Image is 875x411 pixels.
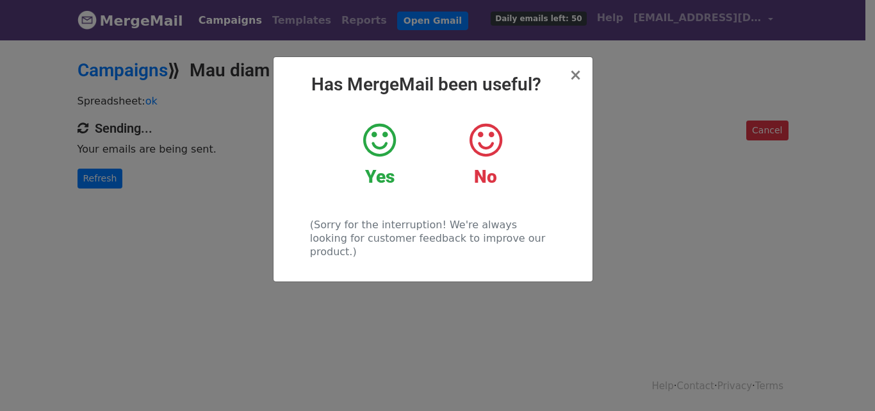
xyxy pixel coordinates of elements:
strong: Yes [365,166,395,187]
button: Close [569,67,582,83]
span: × [569,66,582,84]
p: (Sorry for the interruption! We're always looking for customer feedback to improve our product.) [310,218,555,258]
a: Yes [336,121,423,188]
a: No [442,121,528,188]
h2: Has MergeMail been useful? [284,74,582,96]
strong: No [474,166,497,187]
